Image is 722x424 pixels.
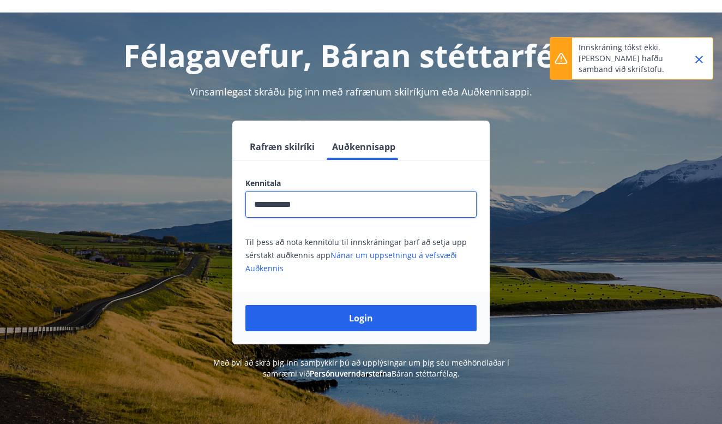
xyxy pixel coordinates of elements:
a: Nánar um uppsetningu á vefsvæði Auðkennis [245,250,457,273]
p: Innskráning tókst ekki. [PERSON_NAME] hafðu samband við skrifstofu. [579,42,675,75]
button: Close [690,50,708,69]
h1: Félagavefur, Báran stéttarfélag [13,34,709,76]
button: Auðkennisapp [328,134,400,160]
span: Til þess að nota kennitölu til innskráningar þarf að setja upp sérstakt auðkennis app [245,237,467,273]
button: Login [245,305,477,331]
label: Kennitala [245,178,477,189]
button: Rafræn skilríki [245,134,319,160]
span: Með því að skrá þig inn samþykkir þú að upplýsingar um þig séu meðhöndlaðar í samræmi við Báran s... [213,357,509,379]
a: Persónuverndarstefna [310,368,392,379]
span: Vinsamlegast skráðu þig inn með rafrænum skilríkjum eða Auðkennisappi. [190,85,532,98]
